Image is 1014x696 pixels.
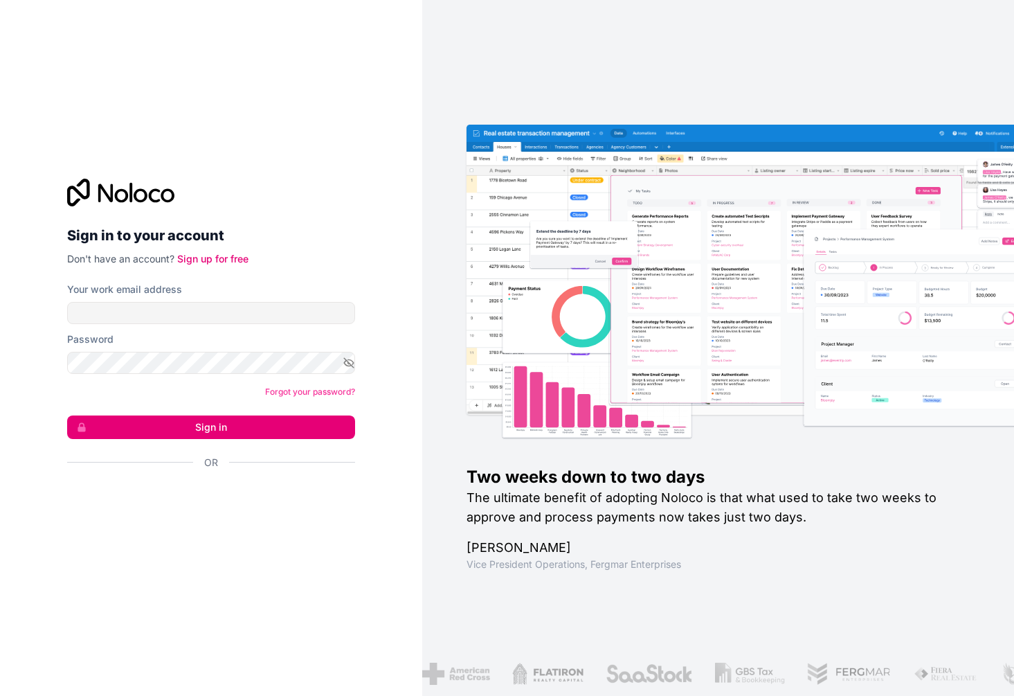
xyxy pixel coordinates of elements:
img: /assets/american-red-cross-BAupjrZR.png [422,663,489,685]
label: Password [67,332,114,346]
img: /assets/saastock-C6Zbiodz.png [605,663,692,685]
img: /assets/gbstax-C-GtDUiK.png [714,663,785,685]
input: Email address [67,302,355,324]
h2: Sign in to your account [67,223,355,248]
button: Sign in [67,416,355,439]
img: /assets/fiera-fwj2N5v4.png [913,663,978,685]
h1: [PERSON_NAME] [467,538,970,557]
label: Your work email address [67,283,182,296]
span: Don't have an account? [67,253,174,265]
input: Password [67,352,355,374]
h1: Two weeks down to two days [467,466,970,488]
a: Sign up for free [177,253,248,265]
img: /assets/fergmar-CudnrXN5.png [806,663,891,685]
span: Or [204,456,218,470]
h1: Vice President Operations , Fergmar Enterprises [467,557,970,571]
img: /assets/flatiron-C8eUkumj.png [511,663,583,685]
a: Forgot your password? [265,386,355,397]
h2: The ultimate benefit of adopting Noloco is that what used to take two weeks to approve and proces... [467,488,970,527]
